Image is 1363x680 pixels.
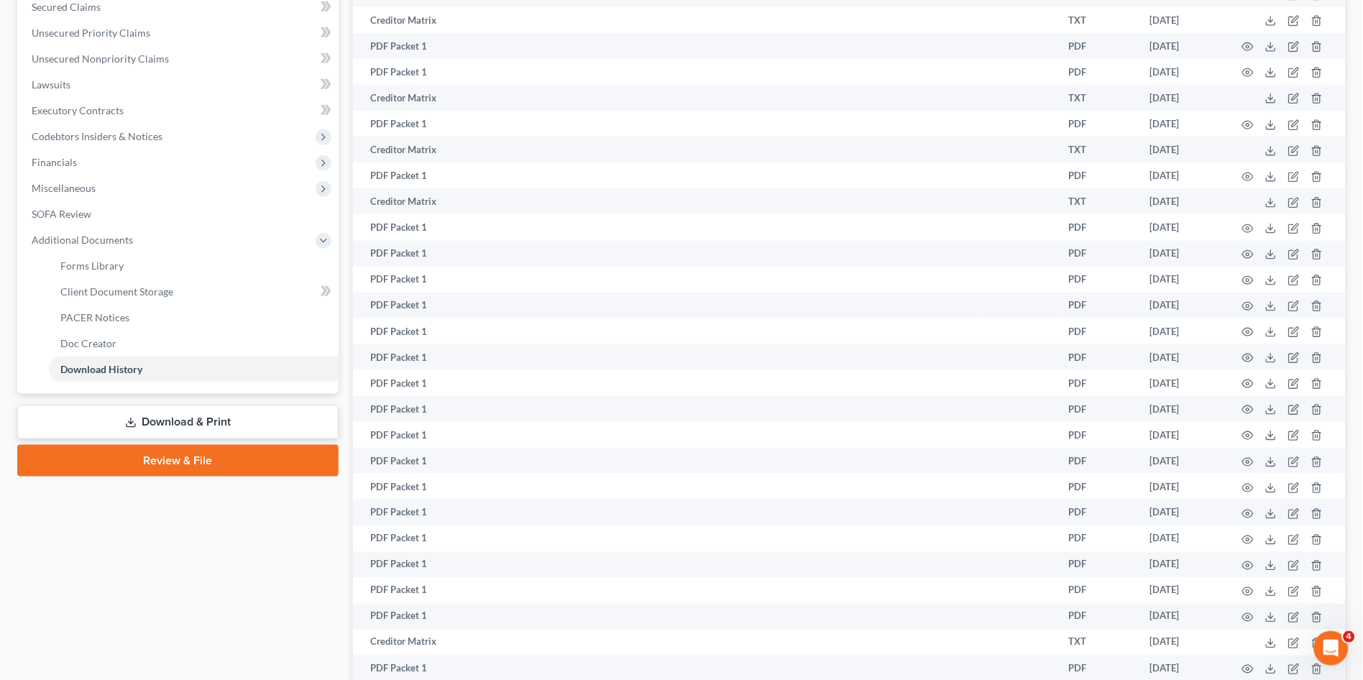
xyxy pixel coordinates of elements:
td: PDF Packet 1 [353,552,978,578]
span: Executory Contracts [32,104,124,116]
td: [DATE] [1139,552,1225,578]
td: PDF Packet 1 [353,578,978,604]
span: Secured Claims [32,1,101,13]
a: Review & File [17,445,339,477]
span: Financials [32,156,77,168]
td: [DATE] [1139,85,1225,111]
td: [DATE] [1139,422,1225,448]
td: PDF [1057,525,1139,551]
td: PDF Packet 1 [353,162,978,188]
td: [DATE] [1139,370,1225,396]
span: Miscellaneous [32,182,96,194]
td: PDF Packet 1 [353,525,978,551]
a: Doc Creator [49,331,339,357]
td: [DATE] [1139,111,1225,137]
td: [DATE] [1139,500,1225,525]
td: [DATE] [1139,474,1225,500]
td: PDF Packet 1 [353,448,978,474]
td: PDF Packet 1 [353,33,978,59]
td: TXT [1057,137,1139,162]
td: Creditor Matrix [353,85,978,111]
td: [DATE] [1139,7,1225,33]
td: PDF Packet 1 [353,214,978,240]
a: Forms Library [49,253,339,279]
a: Unsecured Nonpriority Claims [20,46,339,72]
td: PDF Packet 1 [353,267,978,293]
a: SOFA Review [20,201,339,227]
td: PDF Packet 1 [353,111,978,137]
td: PDF [1057,396,1139,422]
td: TXT [1057,7,1139,33]
td: PDF Packet 1 [353,422,978,448]
td: Creditor Matrix [353,7,978,33]
td: PDF [1057,604,1139,630]
a: Lawsuits [20,72,339,98]
td: [DATE] [1139,214,1225,240]
td: PDF [1057,111,1139,137]
span: Unsecured Nonpriority Claims [32,52,169,65]
td: [DATE] [1139,525,1225,551]
iframe: Intercom live chat [1314,631,1349,666]
td: PDF Packet 1 [353,59,978,85]
span: Additional Documents [32,234,133,246]
td: PDF Packet 1 [353,344,978,370]
td: PDF [1057,241,1139,267]
td: [DATE] [1139,162,1225,188]
a: Client Document Storage [49,279,339,305]
span: Unsecured Priority Claims [32,27,150,39]
td: PDF [1057,59,1139,85]
span: Lawsuits [32,78,70,91]
span: Client Document Storage [60,285,173,298]
td: TXT [1057,630,1139,656]
td: [DATE] [1139,137,1225,162]
a: Executory Contracts [20,98,339,124]
td: TXT [1057,85,1139,111]
td: PDF Packet 1 [353,370,978,396]
span: Doc Creator [60,337,116,349]
span: Forms Library [60,259,124,272]
a: Unsecured Priority Claims [20,20,339,46]
td: PDF [1057,267,1139,293]
span: Download History [60,363,142,375]
td: [DATE] [1139,241,1225,267]
td: PDF Packet 1 [353,293,978,318]
td: [DATE] [1139,293,1225,318]
td: [DATE] [1139,578,1225,604]
span: Codebtors Insiders & Notices [32,130,162,142]
td: [DATE] [1139,188,1225,214]
td: [DATE] [1139,604,1225,630]
td: PDF Packet 1 [353,500,978,525]
td: PDF [1057,214,1139,240]
td: PDF [1057,318,1139,344]
td: Creditor Matrix [353,630,978,656]
td: [DATE] [1139,448,1225,474]
td: PDF Packet 1 [353,474,978,500]
td: PDF Packet 1 [353,604,978,630]
td: TXT [1057,188,1139,214]
td: [DATE] [1139,318,1225,344]
td: [DATE] [1139,344,1225,370]
td: [DATE] [1139,33,1225,59]
span: PACER Notices [60,311,129,323]
a: PACER Notices [49,305,339,331]
span: SOFA Review [32,208,91,220]
td: PDF [1057,552,1139,578]
td: PDF [1057,293,1139,318]
td: PDF [1057,344,1139,370]
td: PDF [1057,33,1139,59]
td: [DATE] [1139,267,1225,293]
td: PDF [1057,500,1139,525]
td: PDF [1057,474,1139,500]
td: PDF [1057,448,1139,474]
td: PDF Packet 1 [353,318,978,344]
td: [DATE] [1139,59,1225,85]
td: PDF [1057,422,1139,448]
td: [DATE] [1139,630,1225,656]
td: PDF [1057,162,1139,188]
td: Creditor Matrix [353,137,978,162]
a: Download History [49,357,339,382]
td: [DATE] [1139,396,1225,422]
a: Download & Print [17,405,339,439]
td: Creditor Matrix [353,188,978,214]
td: PDF Packet 1 [353,241,978,267]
